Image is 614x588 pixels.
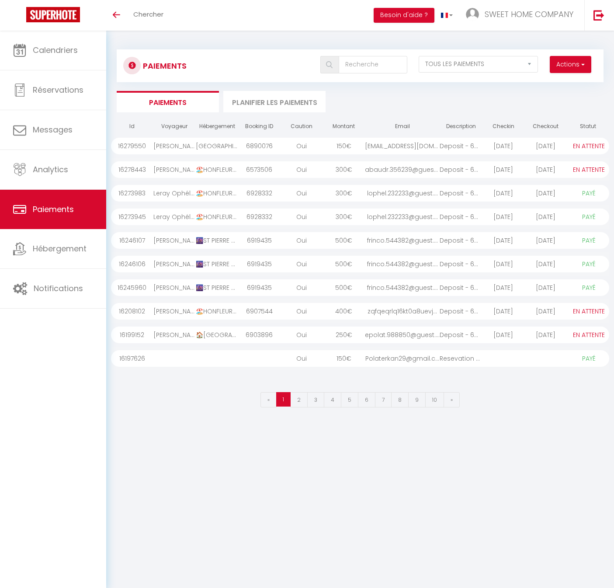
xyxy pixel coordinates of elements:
div: [DATE] [482,185,524,202]
a: 6 [358,392,375,407]
div: Deposit - 6573506 - ... [440,161,482,178]
span: Analytics [33,164,68,175]
div: 16245960 [111,279,153,296]
div: Deposit - 6928332 - ... [440,185,482,202]
div: 400 [323,303,365,320]
th: Hébergement [196,119,238,134]
div: 6573506 [238,161,281,178]
a: 9 [408,392,426,407]
th: Caution [281,119,323,134]
a: 1 [276,392,291,407]
div: Polaterkan29@gmail.c... [365,350,440,367]
div: 300 [323,209,365,225]
div: 16273983 [111,185,153,202]
div: Deposit - 6919435 - ... [440,232,482,249]
div: Deposit - 6928332 - ... [440,209,482,225]
div: 300 [323,161,365,178]
div: Oui [281,279,323,296]
div: 150 [323,138,365,154]
div: frinco.544382@guest.... [365,232,440,249]
span: € [347,331,352,339]
div: [PERSON_NAME] [153,138,196,154]
div: 6919435 [238,279,281,296]
div: [EMAIL_ADDRESS][DOMAIN_NAME] [365,138,440,154]
div: [DATE] [524,161,567,178]
div: [DATE] [524,303,567,320]
div: Oui [281,209,323,225]
div: 🌆ST PIERRE N°1 APPART 6PERS 3CH [196,232,238,249]
div: [DATE] [524,209,567,225]
div: lophel.232233@guest.... [365,185,440,202]
li: Planifier les paiements [223,91,326,112]
div: [DATE] [482,256,524,272]
a: 5 [341,392,358,407]
span: Notifications [34,283,83,294]
div: [PERSON_NAME] [153,327,196,343]
div: epolat.988850@guest.... [365,327,440,343]
div: 🏖️HONFLEUR Spacieux [196,209,238,225]
a: Next [444,392,460,407]
div: lophel.232233@guest.... [365,209,440,225]
div: 6903896 [238,327,281,343]
div: 🏠[GEOGRAPHIC_DATA] [196,327,238,343]
th: Statut [567,119,609,134]
a: 3 [307,392,324,407]
div: [DATE] [524,232,567,249]
div: [PERSON_NAME] [153,232,196,249]
div: 6919435 [238,256,281,272]
div: Deposit - 6919435 - ... [440,256,482,272]
span: € [347,189,352,198]
input: Recherche [339,56,407,73]
th: Voyageur [153,119,196,134]
div: [PERSON_NAME] [153,256,196,272]
th: Email [365,119,440,134]
div: [PERSON_NAME] [153,279,196,296]
div: 500 [323,232,365,249]
span: € [347,236,352,245]
a: 7 [375,392,392,407]
th: Checkout [524,119,567,134]
img: logout [593,10,604,21]
div: Oui [281,161,323,178]
div: abaudr.356239@guest.... [365,161,440,178]
h3: Paiements [143,56,187,76]
div: [DATE] [524,138,567,154]
div: [GEOGRAPHIC_DATA] près de [GEOGRAPHIC_DATA] [196,138,238,154]
div: 16273945 [111,209,153,225]
span: Réservations [33,84,83,95]
div: Oui [281,327,323,343]
div: 🏖️HONFLEUR Spacieux [196,185,238,202]
div: [DATE] [482,303,524,320]
button: Besoin d'aide ? [374,8,434,23]
a: 10 [425,392,444,407]
div: [DATE] [482,161,524,178]
span: Chercher [133,10,163,19]
span: Calendriers [33,45,78,56]
nav: Page navigation example [260,388,460,411]
span: € [347,307,352,316]
span: « [267,396,270,404]
div: 16197626 [111,350,153,367]
div: 6928332 [238,185,281,202]
div: [DATE] [482,327,524,343]
span: Paiements [33,204,74,215]
div: [DATE] [524,327,567,343]
a: 8 [391,392,409,407]
div: 6919435 [238,232,281,249]
div: 500 [323,256,365,272]
div: Deposit - 6907544 - ... [440,303,482,320]
div: 150 [323,350,365,367]
img: Super Booking [26,7,80,22]
span: € [347,260,352,268]
span: € [347,165,352,174]
div: [DATE] [524,279,567,296]
div: Oui [281,350,323,367]
div: Deposit - 6919435 - ... [440,279,482,296]
div: frinco.544382@guest.... [365,279,440,296]
th: Montant [323,119,365,134]
div: 16246106 [111,256,153,272]
div: 16246107 [111,232,153,249]
div: 🏖️HONFLEUR Maison [196,303,238,320]
div: Oui [281,256,323,272]
span: € [346,354,351,363]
